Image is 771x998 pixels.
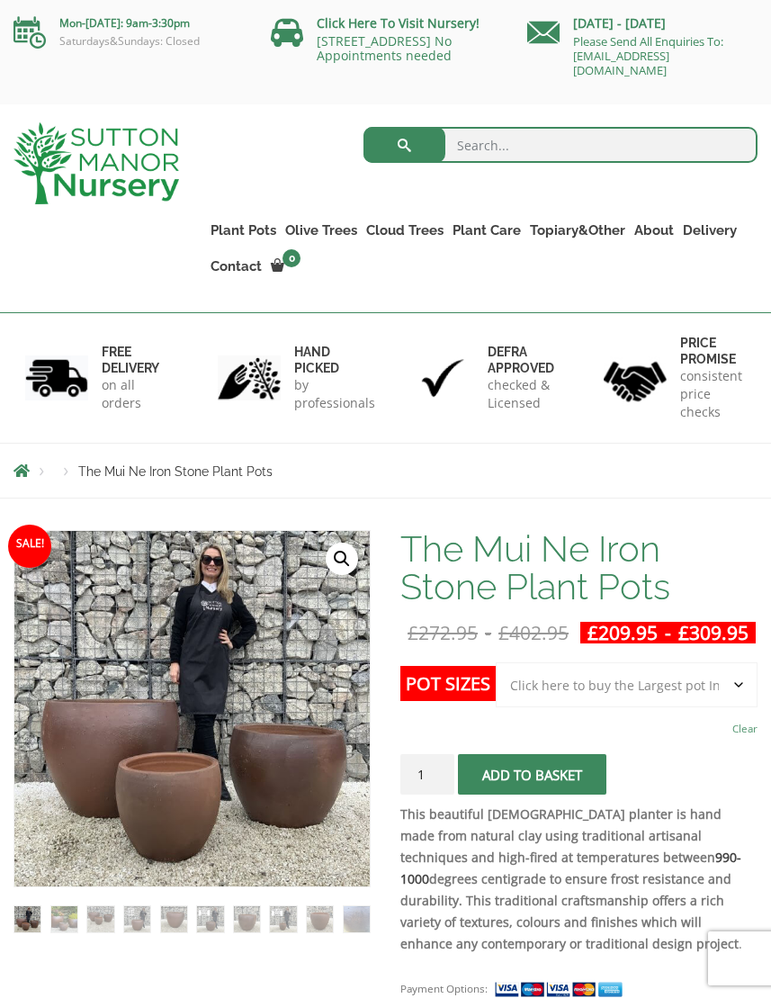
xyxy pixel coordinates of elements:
a: Plant Care [448,218,525,243]
a: Clear options [732,716,758,742]
h6: hand picked [294,344,375,376]
a: View full-screen image gallery [326,543,358,575]
span: 0 [282,249,300,267]
input: Search... [363,127,758,163]
a: Click Here To Visit Nursery! [317,14,480,31]
bdi: 402.95 [498,620,569,645]
img: The Mui Ne Iron Stone Plant Pots - Image 10 [344,906,370,932]
img: The Mui Ne Iron Stone Plant Pots - Image 2 [51,906,77,932]
span: £ [408,620,418,645]
img: 4.jpg [604,350,667,405]
strong: This beautiful [DEMOGRAPHIC_DATA] planter is hand made from natural clay using traditional artisa... [400,805,741,952]
img: logo [13,122,179,204]
a: Cloud Trees [362,218,448,243]
img: The Mui Ne Iron Stone Plant Pots - Image 7 [234,906,260,932]
a: Please Send All Enquiries To: [EMAIL_ADDRESS][DOMAIN_NAME] [573,33,723,78]
h6: Defra approved [488,344,554,376]
bdi: 272.95 [408,620,478,645]
span: £ [678,620,689,645]
bdi: 309.95 [678,620,749,645]
img: The Mui Ne Iron Stone Plant Pots [14,906,40,932]
a: Plant Pots [206,218,281,243]
a: [STREET_ADDRESS] No Appointments needed [317,32,452,64]
img: The Mui Ne Iron Stone Plant Pots - Image 9 [307,906,333,932]
small: Payment Options: [400,982,488,995]
label: Pot Sizes [400,666,496,701]
p: [DATE] - [DATE] [527,13,758,34]
input: Product quantity [400,754,454,795]
a: Contact [206,254,266,279]
span: £ [587,620,598,645]
a: Topiary&Other [525,218,630,243]
img: 1.jpg [25,355,88,401]
bdi: 209.95 [587,620,658,645]
span: £ [498,620,509,645]
span: The Mui Ne Iron Stone Plant Pots [78,464,273,479]
img: The Mui Ne Iron Stone Plant Pots - IMG 3074 scaled [14,531,370,886]
img: The Mui Ne Iron Stone Plant Pots - Image 5 [161,906,187,932]
img: The Mui Ne Iron Stone Plant Pots - Image 4 [124,906,150,932]
img: The Mui Ne Iron Stone Plant Pots - Image 8 [270,906,296,932]
p: consistent price checks [680,367,746,421]
a: Olive Trees [281,218,362,243]
ins: - [580,622,756,643]
h1: The Mui Ne Iron Stone Plant Pots [400,530,758,606]
h6: Price promise [680,335,746,367]
p: Mon-[DATE]: 9am-3:30pm [13,13,244,34]
a: Delivery [678,218,741,243]
p: Saturdays&Sundays: Closed [13,34,244,49]
img: 2.jpg [218,355,281,401]
a: 0 [266,254,306,279]
img: The Mui Ne Iron Stone Plant Pots - Image 3 [87,906,113,932]
nav: Breadcrumbs [13,463,758,478]
img: 3.jpg [411,355,474,401]
p: by professionals [294,376,375,412]
p: checked & Licensed [488,376,554,412]
span: Sale! [8,525,51,568]
p: on all orders [102,376,167,412]
p: . [400,804,758,955]
img: The Mui Ne Iron Stone Plant Pots - Image 6 [197,906,223,932]
button: Add to basket [458,754,606,795]
h6: FREE DELIVERY [102,344,167,376]
del: - [400,622,576,643]
a: About [630,218,678,243]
